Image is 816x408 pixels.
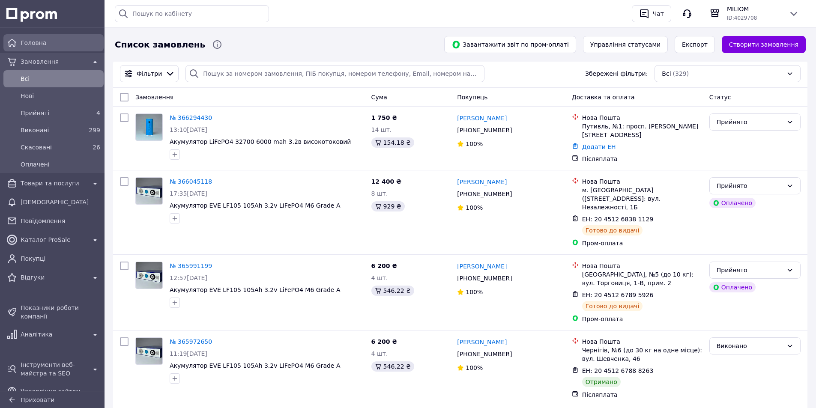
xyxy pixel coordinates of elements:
a: [PERSON_NAME] [457,338,507,346]
span: Приховати [21,396,54,403]
span: Статус [709,94,731,101]
a: № 366045118 [170,178,212,185]
button: Чат [632,5,671,22]
div: 154.18 ₴ [371,137,414,148]
a: № 366294430 [170,114,212,121]
span: Показники роботи компанії [21,304,100,321]
span: Товари та послуги [21,179,87,188]
span: [DEMOGRAPHIC_DATA] [21,198,100,206]
img: Фото товару [136,178,162,204]
a: [PERSON_NAME] [457,262,507,271]
a: Створити замовлення [722,36,806,53]
div: [PHONE_NUMBER] [455,348,514,360]
div: Прийнято [717,181,783,191]
span: 14 шт. [371,126,392,133]
div: м. [GEOGRAPHIC_DATA] ([STREET_ADDRESS]: вул. Незалежності, 1Б [582,186,702,211]
div: Оплачено [709,198,756,208]
span: Всi [21,74,100,83]
span: Замовлення [21,57,87,66]
a: Акумулятор EVE LF105 105Ah 3.2v LiFePO4 M6 Grade A [170,362,341,369]
a: Фото товару [135,177,163,205]
a: Фото товару [135,337,163,365]
span: 100% [466,140,483,147]
div: Післяплата [582,155,702,163]
span: Скасовані [21,143,83,152]
span: 100% [466,204,483,211]
span: 26 [93,144,100,151]
button: Управління статусами [583,36,668,53]
span: Нові [21,92,100,100]
span: Інструменти веб-майстра та SEO [21,360,87,378]
a: № 365972650 [170,338,212,345]
div: Прийнято [717,265,783,275]
div: Нова Пошта [582,113,702,122]
span: 100% [466,364,483,371]
span: Cума [371,94,387,101]
span: Список замовлень [115,39,205,51]
span: Повідомлення [21,217,100,225]
span: 100% [466,289,483,295]
span: Прийняті [21,109,83,117]
button: Завантажити звіт по пром-оплаті [444,36,576,53]
div: Готово до видачі [582,225,643,235]
img: Фото товару [136,338,162,364]
div: 546.22 ₴ [371,286,414,296]
span: 8 шт. [371,190,388,197]
span: Каталог ProSale [21,235,87,244]
div: Пром-оплата [582,239,702,247]
a: [PERSON_NAME] [457,178,507,186]
span: 12:57[DATE] [170,274,207,281]
a: Додати ЕН [582,143,616,150]
input: Пошук по кабінету [115,5,269,22]
div: Оплачено [709,282,756,292]
span: Головна [21,39,100,47]
a: [PERSON_NAME] [457,114,507,122]
div: Нова Пошта [582,177,702,186]
div: Виконано [717,341,783,351]
div: Післяплата [582,390,702,399]
span: ЕН: 20 4512 6788 8263 [582,367,654,374]
span: MILIOM [727,5,782,13]
span: 11:19[DATE] [170,350,207,357]
span: ЕН: 20 4512 6838 1129 [582,216,654,223]
span: 17:35[DATE] [170,190,207,197]
span: 299 [89,127,100,134]
div: [PHONE_NUMBER] [455,124,514,136]
span: ID: 4029708 [727,15,757,21]
span: Доставка та оплата [572,94,635,101]
span: 12 400 ₴ [371,178,402,185]
input: Пошук за номером замовлення, ПІБ покупця, номером телефону, Email, номером накладної [185,65,484,82]
div: [PHONE_NUMBER] [455,188,514,200]
span: Оплачені [21,160,100,169]
div: Чернігів, №6 (до 30 кг на одне місце): вул. Шевченка, 46 [582,346,702,363]
a: Акумулятор LiFePO4 32700 6000 mah 3.2в високотоковий [170,138,351,145]
div: Чат [651,7,666,20]
span: Аналітика [21,330,87,339]
a: Фото товару [135,113,163,141]
span: Покупець [457,94,487,101]
span: Управління сайтом [21,387,87,396]
img: Фото товару [136,262,162,289]
span: Всі [662,69,671,78]
div: Пром-оплата [582,315,702,323]
span: 4 шт. [371,350,388,357]
span: 13:10[DATE] [170,126,207,133]
button: Експорт [675,36,715,53]
a: Акумулятор EVE LF105 105Ah 3.2v LiFePO4 M6 Grade A [170,202,341,209]
span: Покупці [21,254,100,263]
span: Фільтри [137,69,162,78]
span: Відгуки [21,273,87,282]
div: [GEOGRAPHIC_DATA], №5 (до 10 кг): вул. Торговиця, 1-В, прим. 2 [582,270,702,287]
div: Готово до видачі [582,301,643,311]
div: 929 ₴ [371,201,405,211]
span: Замовлення [135,94,173,101]
span: Виконані [21,126,83,134]
div: Прийнято [717,117,783,127]
div: Нова Пошта [582,262,702,270]
div: Нова Пошта [582,337,702,346]
div: Отримано [582,377,621,387]
a: № 365991199 [170,262,212,269]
